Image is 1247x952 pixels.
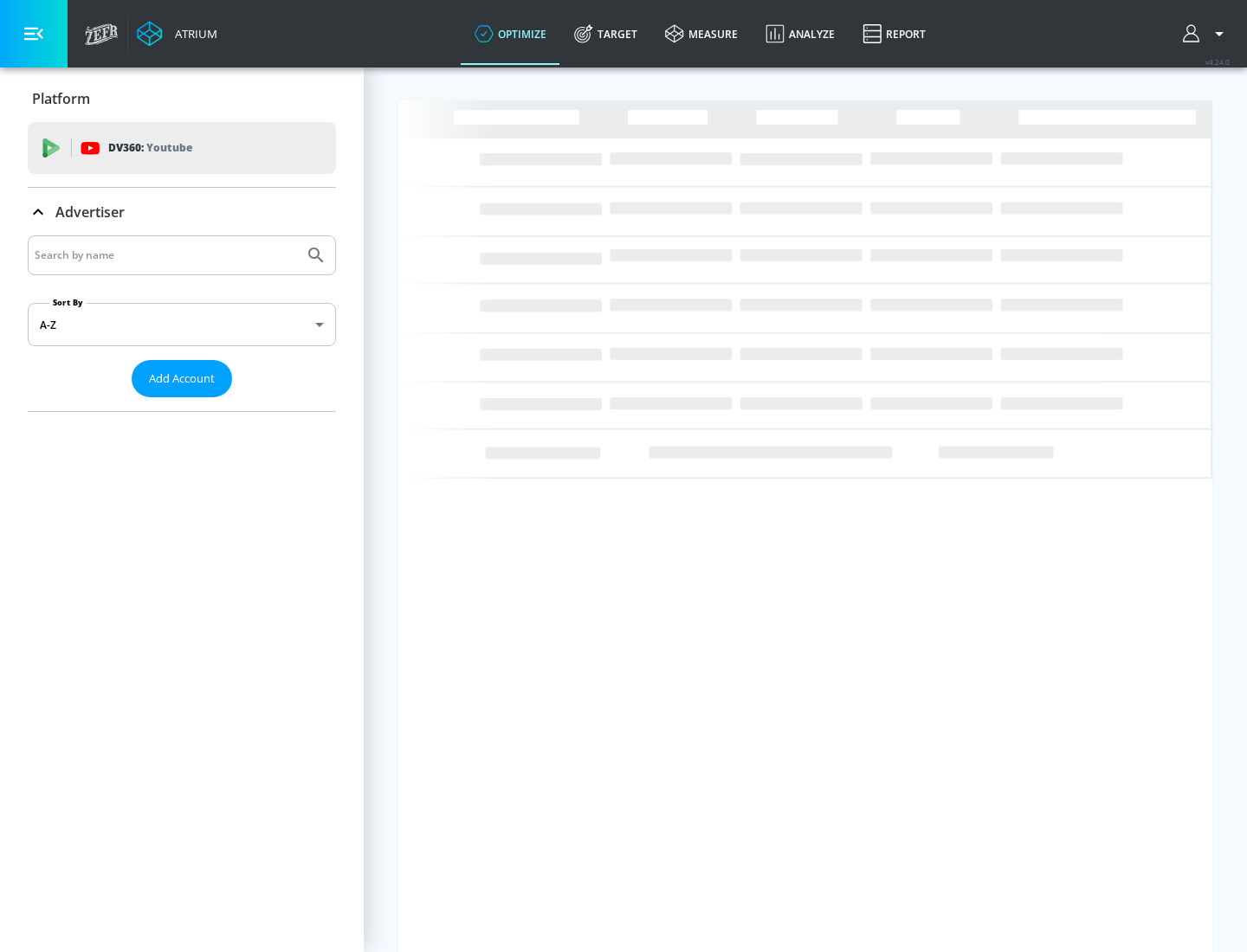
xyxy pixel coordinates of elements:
span: v 4.24.0 [1205,57,1230,67]
a: Target [560,3,651,65]
a: optimize [461,3,560,65]
div: Platform [28,74,336,123]
a: measure [651,3,752,65]
a: Atrium [137,21,217,47]
a: Analyze [752,3,849,65]
p: Youtube [146,138,192,157]
div: Advertiser [28,235,336,411]
p: Advertiser [55,203,125,222]
div: DV360: Youtube [28,122,336,174]
div: A-Z [28,303,336,346]
p: DV360: [108,138,192,158]
span: Add Account [149,369,215,389]
input: Search by name [35,244,297,267]
div: Atrium [168,26,217,42]
div: Advertiser [28,188,336,236]
p: Platform [32,89,90,108]
button: Add Account [132,360,232,397]
label: Sort By [49,297,87,308]
a: Report [849,3,940,65]
nav: list of Advertiser [28,397,336,411]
